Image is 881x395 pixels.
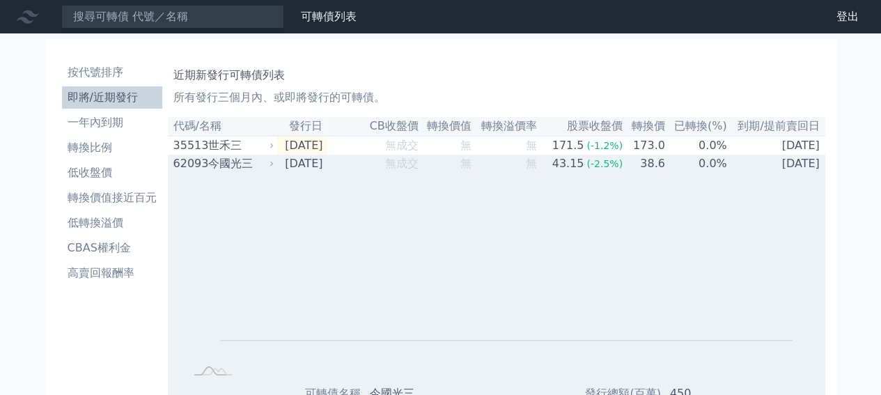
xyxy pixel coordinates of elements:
a: 轉換價值接近百元 [62,187,162,209]
th: 股票收盤價 [538,117,623,136]
td: 173.0 [623,136,666,155]
a: 一年內到期 [62,111,162,134]
a: 高賣回報酬率 [62,262,162,284]
a: 低轉換溢價 [62,212,162,234]
th: 轉換價 [623,117,666,136]
span: 無 [526,157,537,170]
div: 62093 [173,155,205,172]
input: 搜尋可轉債 代號／名稱 [61,5,284,29]
td: [DATE] [728,155,825,173]
a: 即將/近期發行 [62,86,162,109]
th: CB收盤價 [328,117,419,136]
li: CBAS權利金 [62,240,162,256]
td: 0.0% [666,136,728,155]
span: 無 [526,139,537,152]
th: 轉換溢價率 [472,117,537,136]
th: 到期/提前賣回日 [728,117,825,136]
li: 轉換比例 [62,139,162,156]
h1: 近期新發行可轉債列表 [173,67,820,84]
td: [DATE] [728,136,825,155]
th: 轉換價值 [419,117,473,136]
li: 按代號排序 [62,64,162,81]
li: 即將/近期發行 [62,89,162,106]
a: CBAS權利金 [62,237,162,259]
a: 登出 [825,6,870,28]
a: 低收盤價 [62,162,162,184]
div: 171.5 [549,137,587,154]
th: 發行日 [277,117,329,136]
span: (-1.2%) [586,140,623,151]
g: Chart [208,194,793,361]
div: 43.15 [549,155,587,172]
a: 按代號排序 [62,61,162,84]
div: 今國光三 [208,155,272,172]
span: 無成交 [385,139,419,152]
span: (-2.5%) [586,158,623,169]
td: 38.6 [623,155,666,173]
li: 轉換價值接近百元 [62,189,162,206]
div: 35513 [173,137,205,154]
td: 0.0% [666,155,728,173]
td: [DATE] [277,155,329,173]
li: 一年內到期 [62,114,162,131]
a: 轉換比例 [62,137,162,159]
li: 高賣回報酬率 [62,265,162,281]
span: 無 [460,139,471,152]
div: 世禾三 [208,137,272,154]
li: 低轉換溢價 [62,215,162,231]
td: [DATE] [277,136,329,155]
th: 代碼/名稱 [168,117,277,136]
span: 無成交 [385,157,419,170]
span: 無 [460,157,471,170]
li: 低收盤價 [62,164,162,181]
a: 可轉債列表 [301,10,357,23]
p: 所有發行三個月內、或即將發行的可轉債。 [173,89,820,106]
th: 已轉換(%) [666,117,728,136]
